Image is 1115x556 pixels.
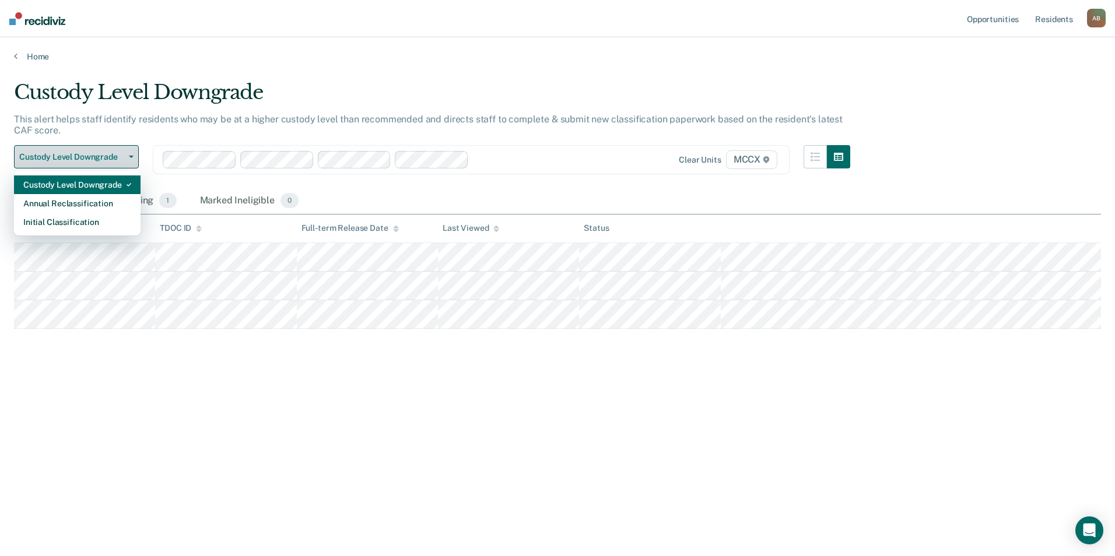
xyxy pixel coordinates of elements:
[14,80,850,114] div: Custody Level Downgrade
[726,150,777,169] span: MCCX
[301,223,399,233] div: Full-term Release Date
[1075,516,1103,544] div: Open Intercom Messenger
[584,223,609,233] div: Status
[160,223,202,233] div: TDOC ID
[9,12,65,25] img: Recidiviz
[14,145,139,168] button: Custody Level Downgrade
[280,193,299,208] span: 0
[23,175,131,194] div: Custody Level Downgrade
[1087,9,1106,27] button: AB
[1087,9,1106,27] div: A B
[23,213,131,231] div: Initial Classification
[443,223,499,233] div: Last Viewed
[14,114,843,136] p: This alert helps staff identify residents who may be at a higher custody level than recommended a...
[159,193,176,208] span: 1
[14,51,1101,62] a: Home
[198,188,301,214] div: Marked Ineligible0
[116,188,178,214] div: Pending1
[679,155,721,165] div: Clear units
[19,152,124,162] span: Custody Level Downgrade
[23,194,131,213] div: Annual Reclassification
